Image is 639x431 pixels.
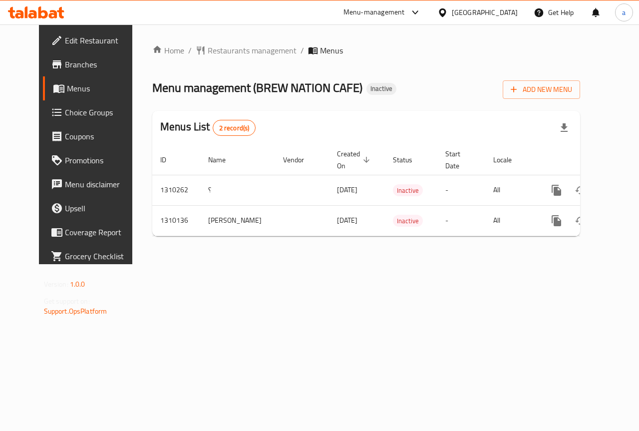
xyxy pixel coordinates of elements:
[65,202,138,214] span: Upsell
[393,215,423,227] span: Inactive
[511,83,572,96] span: Add New Menu
[569,178,593,202] button: Change Status
[65,130,138,142] span: Coupons
[552,116,576,140] div: Export file
[337,214,357,227] span: [DATE]
[320,44,343,56] span: Menus
[152,205,200,236] td: 1310136
[200,205,275,236] td: [PERSON_NAME]
[213,123,256,133] span: 2 record(s)
[337,148,373,172] span: Created On
[188,44,192,56] li: /
[393,184,423,196] div: Inactive
[65,106,138,118] span: Choice Groups
[65,226,138,238] span: Coverage Report
[393,185,423,196] span: Inactive
[43,148,146,172] a: Promotions
[393,154,425,166] span: Status
[43,172,146,196] a: Menu disclaimer
[213,120,256,136] div: Total records count
[43,28,146,52] a: Edit Restaurant
[43,124,146,148] a: Coupons
[43,220,146,244] a: Coverage Report
[43,52,146,76] a: Branches
[493,154,525,166] span: Locale
[622,7,626,18] span: a
[366,83,396,95] div: Inactive
[70,278,85,291] span: 1.0.0
[545,178,569,202] button: more
[43,76,146,100] a: Menus
[152,76,362,99] span: Menu management ( BREW NATION CAFE )
[337,183,357,196] span: [DATE]
[152,175,200,205] td: 1310262
[545,209,569,233] button: more
[569,209,593,233] button: Change Status
[43,196,146,220] a: Upsell
[283,154,317,166] span: Vendor
[43,100,146,124] a: Choice Groups
[485,175,537,205] td: All
[152,44,580,56] nav: breadcrumb
[485,205,537,236] td: All
[160,119,256,136] h2: Menus List
[196,44,297,56] a: Restaurants management
[65,154,138,166] span: Promotions
[437,175,485,205] td: -
[43,244,146,268] a: Grocery Checklist
[343,6,405,18] div: Menu-management
[67,82,138,94] span: Menus
[437,205,485,236] td: -
[366,84,396,93] span: Inactive
[208,44,297,56] span: Restaurants management
[65,34,138,46] span: Edit Restaurant
[445,148,473,172] span: Start Date
[152,44,184,56] a: Home
[503,80,580,99] button: Add New Menu
[44,305,107,318] a: Support.OpsPlatform
[44,278,68,291] span: Version:
[452,7,518,18] div: [GEOGRAPHIC_DATA]
[160,154,179,166] span: ID
[301,44,304,56] li: /
[65,58,138,70] span: Branches
[65,178,138,190] span: Menu disclaimer
[65,250,138,262] span: Grocery Checklist
[44,295,90,308] span: Get support on:
[208,154,239,166] span: Name
[200,175,275,205] td: ؟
